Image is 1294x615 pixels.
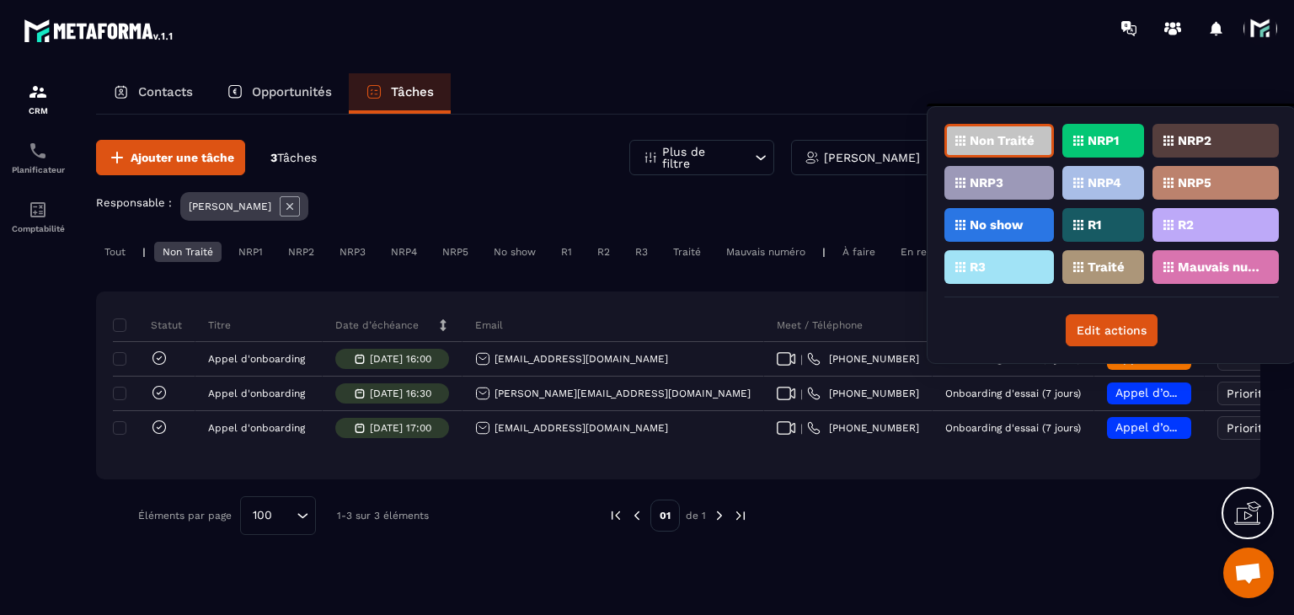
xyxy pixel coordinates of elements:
p: Email [475,318,503,332]
p: Onboarding d'essai (7 jours) [945,422,1081,434]
div: Traité [665,242,709,262]
img: logo [24,15,175,45]
input: Search for option [278,506,292,525]
span: Priorité [1227,387,1270,400]
p: | [142,246,146,258]
span: Priorité [1227,421,1270,435]
p: Planificateur [4,165,72,174]
p: Traité [1088,261,1125,273]
div: Mauvais numéro [718,242,814,262]
p: NRP2 [1178,135,1211,147]
span: Appel d’onboarding planifié [1115,420,1275,434]
a: [PHONE_NUMBER] [807,352,919,366]
p: Non Traité [970,135,1035,147]
div: En retard [892,242,956,262]
span: Ajouter une tâche [131,149,234,166]
p: Onboarding d'essai (7 jours) [945,388,1081,399]
a: formationformationCRM [4,69,72,128]
p: Meet / Téléphone [777,318,863,332]
span: | [800,422,803,435]
p: Responsable : [96,196,172,209]
p: NRP1 [1088,135,1119,147]
div: NRP1 [230,242,271,262]
a: Tâches [349,73,451,114]
span: Appel d’onboarding planifié [1115,386,1275,399]
p: 3 [270,150,317,166]
p: Comptabilité [4,224,72,233]
p: Appel d'onboarding [208,388,305,399]
p: Opportunités [252,84,332,99]
p: [PERSON_NAME] [189,201,271,212]
span: 100 [247,506,278,525]
p: Titre [208,318,231,332]
p: R1 [1088,219,1101,231]
div: R3 [627,242,656,262]
a: Opportunités [210,73,349,114]
div: À faire [834,242,884,262]
div: No show [485,242,544,262]
p: Statut [117,318,182,332]
p: [DATE] 16:30 [370,388,431,399]
p: [DATE] 16:00 [370,353,431,365]
p: Plus de filtre [662,146,736,169]
div: R1 [553,242,580,262]
img: prev [608,508,623,523]
span: | [800,353,803,366]
img: scheduler [28,141,48,161]
button: Edit actions [1066,314,1158,346]
p: NRP5 [1178,177,1211,189]
p: R2 [1178,219,1194,231]
a: [PHONE_NUMBER] [807,421,919,435]
span: | [800,388,803,400]
div: NRP3 [331,242,374,262]
p: NRP3 [970,177,1003,189]
p: Appel d'onboarding [208,422,305,434]
p: Mauvais numéro [1178,261,1259,273]
p: Tâches [391,84,434,99]
span: Tâches [277,151,317,164]
div: Search for option [240,496,316,535]
img: next [733,508,748,523]
a: [PHONE_NUMBER] [807,387,919,400]
p: [DATE] 17:00 [370,422,431,434]
p: NRP4 [1088,177,1121,189]
div: NRP5 [434,242,477,262]
a: accountantaccountantComptabilité [4,187,72,246]
p: CRM [4,106,72,115]
div: NRP4 [382,242,425,262]
p: | [822,246,826,258]
p: Date d’échéance [335,318,419,332]
p: Éléments par page [138,510,232,521]
img: accountant [28,200,48,220]
p: [PERSON_NAME] [824,152,920,163]
img: next [712,508,727,523]
img: formation [28,82,48,102]
div: Tout [96,242,134,262]
p: 01 [650,500,680,532]
p: R3 [970,261,986,273]
p: de 1 [686,509,706,522]
p: 1-3 sur 3 éléments [337,510,429,521]
p: No show [970,219,1024,231]
a: schedulerschedulerPlanificateur [4,128,72,187]
div: R2 [589,242,618,262]
p: Contacts [138,84,193,99]
div: Non Traité [154,242,222,262]
p: Appel d'onboarding [208,353,305,365]
img: prev [629,508,644,523]
div: NRP2 [280,242,323,262]
a: Contacts [96,73,210,114]
a: Ouvrir le chat [1223,548,1274,598]
button: Ajouter une tâche [96,140,245,175]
